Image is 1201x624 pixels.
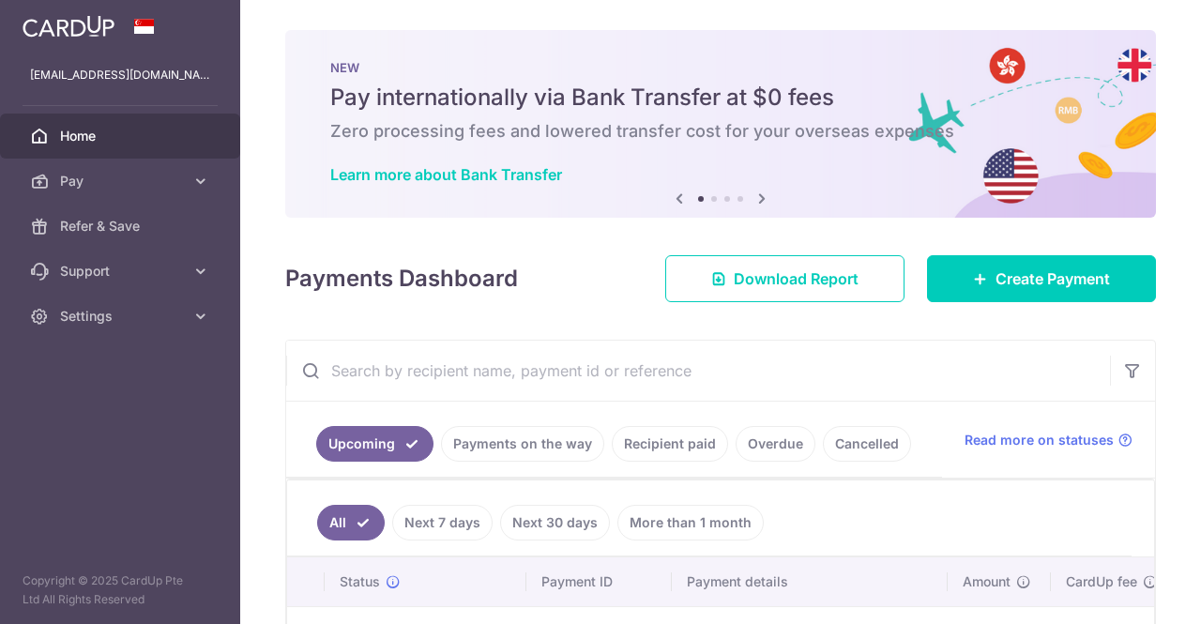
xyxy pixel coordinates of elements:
[340,572,380,591] span: Status
[285,262,518,296] h4: Payments Dashboard
[316,426,433,462] a: Upcoming
[330,83,1111,113] h5: Pay internationally via Bank Transfer at $0 fees
[965,431,1133,449] a: Read more on statuses
[286,341,1110,401] input: Search by recipient name, payment id or reference
[23,15,114,38] img: CardUp
[60,127,184,145] span: Home
[330,60,1111,75] p: NEW
[612,426,728,462] a: Recipient paid
[60,262,184,281] span: Support
[1066,572,1137,591] span: CardUp fee
[734,267,859,290] span: Download Report
[823,426,911,462] a: Cancelled
[672,557,948,606] th: Payment details
[963,572,1011,591] span: Amount
[60,307,184,326] span: Settings
[392,505,493,540] a: Next 7 days
[317,505,385,540] a: All
[60,217,184,236] span: Refer & Save
[927,255,1156,302] a: Create Payment
[617,505,764,540] a: More than 1 month
[665,255,905,302] a: Download Report
[330,165,562,184] a: Learn more about Bank Transfer
[30,66,210,84] p: [EMAIL_ADDRESS][DOMAIN_NAME]
[736,426,815,462] a: Overdue
[996,267,1110,290] span: Create Payment
[500,505,610,540] a: Next 30 days
[60,172,184,190] span: Pay
[441,426,604,462] a: Payments on the way
[330,120,1111,143] h6: Zero processing fees and lowered transfer cost for your overseas expenses
[285,30,1156,218] img: Bank transfer banner
[965,431,1114,449] span: Read more on statuses
[526,557,672,606] th: Payment ID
